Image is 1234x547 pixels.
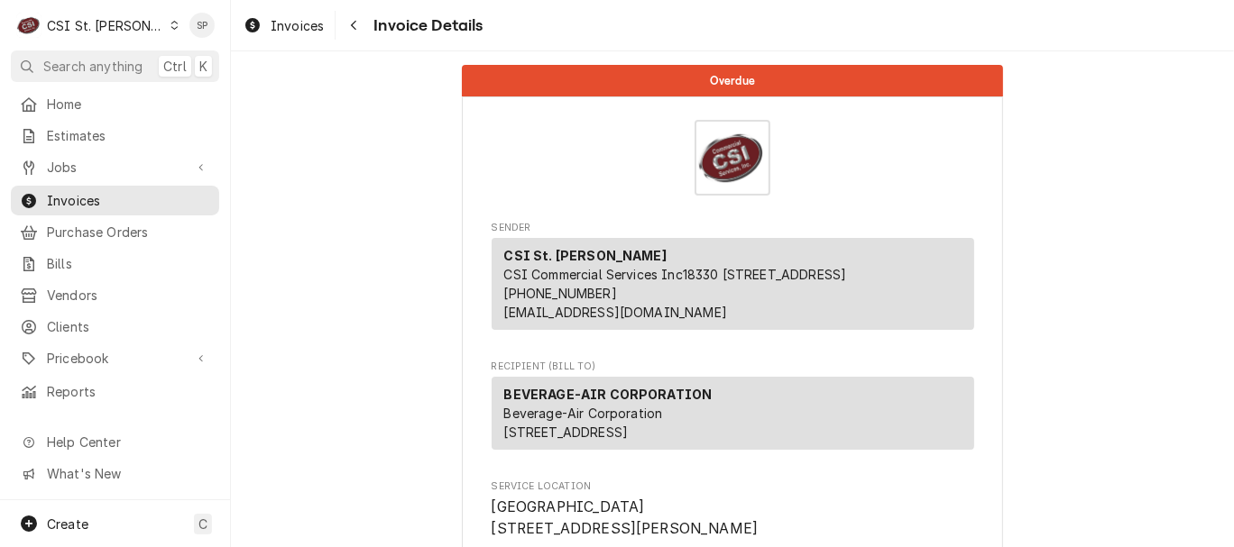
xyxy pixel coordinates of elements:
[492,479,974,494] span: Service Location
[189,13,215,38] div: Shelley Politte's Avatar
[492,360,974,374] span: Recipient (Bill To)
[47,191,210,210] span: Invoices
[11,152,219,182] a: Go to Jobs
[11,343,219,373] a: Go to Pricebook
[504,305,727,320] a: [EMAIL_ADDRESS][DOMAIN_NAME]
[11,427,219,457] a: Go to Help Center
[504,286,617,301] a: [PHONE_NUMBER]
[339,11,368,40] button: Navigate back
[492,221,974,338] div: Invoice Sender
[47,126,210,145] span: Estimates
[47,382,210,401] span: Reports
[47,516,88,532] span: Create
[47,158,183,177] span: Jobs
[16,13,41,38] div: C
[492,479,974,540] div: Service Location
[11,50,219,82] button: Search anythingCtrlK
[492,238,974,330] div: Sender
[47,223,210,242] span: Purchase Orders
[11,89,219,119] a: Home
[47,95,210,114] span: Home
[11,280,219,310] a: Vendors
[504,406,663,440] span: Beverage-Air Corporation [STREET_ADDRESS]
[492,377,974,457] div: Recipient (Bill To)
[47,433,208,451] span: Help Center
[163,57,187,76] span: Ctrl
[189,13,215,38] div: SP
[504,387,713,402] strong: BEVERAGE-AIR CORPORATION
[11,459,219,488] a: Go to What's New
[11,249,219,278] a: Bills
[710,75,755,87] span: Overdue
[47,349,183,368] span: Pricebook
[492,498,759,537] span: [GEOGRAPHIC_DATA] [STREET_ADDRESS][PERSON_NAME]
[47,317,210,336] span: Clients
[504,267,847,282] span: CSI Commercial Services Inc18330 [STREET_ADDRESS]
[271,16,324,35] span: Invoices
[492,497,974,539] span: Service Location
[199,57,207,76] span: K
[492,360,974,458] div: Invoice Recipient
[11,121,219,150] a: Estimates
[492,377,974,450] div: Recipient (Bill To)
[43,57,143,76] span: Search anything
[236,11,331,41] a: Invoices
[198,515,207,533] span: C
[11,377,219,406] a: Reports
[492,221,974,235] span: Sender
[47,464,208,483] span: What's New
[47,16,164,35] div: CSI St. [PERSON_NAME]
[695,120,770,196] img: Logo
[11,186,219,215] a: Invoices
[368,14,483,38] span: Invoice Details
[462,65,1003,96] div: Status
[16,13,41,38] div: CSI St. Louis's Avatar
[492,238,974,337] div: Sender
[47,254,210,273] span: Bills
[11,217,219,247] a: Purchase Orders
[504,248,667,263] strong: CSI St. [PERSON_NAME]
[11,312,219,342] a: Clients
[47,286,210,305] span: Vendors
